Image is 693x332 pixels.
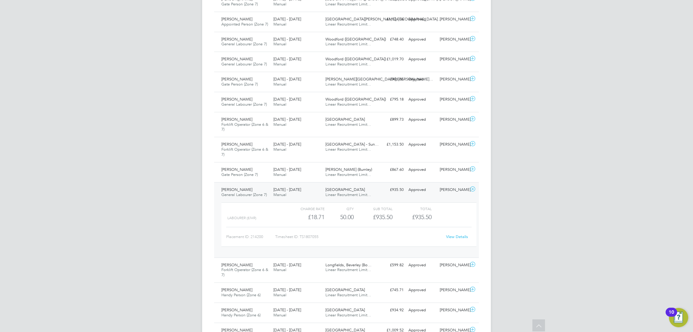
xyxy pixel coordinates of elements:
[221,22,268,27] span: Appointed Person (Zone 7)
[221,37,252,42] span: [PERSON_NAME]
[273,307,301,312] span: [DATE] - [DATE]
[325,307,365,312] span: [GEOGRAPHIC_DATA]
[437,185,469,195] div: [PERSON_NAME]
[375,54,406,64] div: £1,019.70
[437,115,469,125] div: [PERSON_NAME]
[273,167,301,172] span: [DATE] - [DATE]
[437,165,469,175] div: [PERSON_NAME]
[437,305,469,315] div: [PERSON_NAME]
[412,213,432,221] span: £935.50
[273,62,286,67] span: Manual
[221,102,267,107] span: General Labourer (Zone 7)
[406,35,437,44] div: Approved
[221,287,252,292] span: [PERSON_NAME]
[273,147,286,152] span: Manual
[406,285,437,295] div: Approved
[325,102,371,107] span: Linear Recruitment Limit…
[273,262,301,267] span: [DATE] - [DATE]
[375,165,406,175] div: £867.60
[437,14,469,24] div: [PERSON_NAME]
[273,267,286,272] span: Manual
[375,140,406,149] div: £1,153.50
[325,122,371,127] span: Linear Recruitment Limit…
[221,122,268,132] span: Forklift Operator (Zone 6 & 7)
[221,56,252,62] span: [PERSON_NAME]
[325,287,365,292] span: [GEOGRAPHIC_DATA]
[375,14,406,24] div: £1,124.76
[273,312,286,318] span: Manual
[221,2,258,7] span: Gate Person (Zone 7)
[437,74,469,84] div: [PERSON_NAME]
[375,305,406,315] div: £934.92
[221,117,252,122] span: [PERSON_NAME]
[221,77,252,82] span: [PERSON_NAME]
[437,54,469,64] div: [PERSON_NAME]
[221,147,268,157] span: Forklift Operator (Zone 6 & 7)
[221,142,252,147] span: [PERSON_NAME]
[406,185,437,195] div: Approved
[221,292,260,297] span: Handy Person (Zone 6)
[437,35,469,44] div: [PERSON_NAME]
[406,165,437,175] div: Approved
[325,77,433,82] span: [PERSON_NAME][GEOGRAPHIC_DATA], [PERSON_NAME]…
[406,305,437,315] div: Approved
[375,285,406,295] div: £745.71
[221,312,260,318] span: Handy Person (Zone 6)
[221,82,258,87] span: Gate Person (Zone 7)
[325,147,371,152] span: Linear Recruitment Limit…
[286,212,325,222] div: £18.71
[275,232,442,242] div: Timesheet ID: TS1807055
[273,77,301,82] span: [DATE] - [DATE]
[325,22,371,27] span: Linear Recruitment Limit…
[406,115,437,125] div: Approved
[437,95,469,104] div: [PERSON_NAME]
[437,260,469,270] div: [PERSON_NAME]
[669,312,674,320] div: 10
[273,17,301,22] span: [DATE] - [DATE]
[406,54,437,64] div: Approved
[273,287,301,292] span: [DATE] - [DATE]
[446,234,468,239] a: View Details
[325,172,371,177] span: Linear Recruitment Limit…
[221,62,267,67] span: General Labourer (Zone 7)
[375,95,406,104] div: £795.18
[273,82,286,87] span: Manual
[325,192,371,197] span: Linear Recruitment Limit…
[325,2,371,7] span: Linear Recruitment Limit…
[273,102,286,107] span: Manual
[273,2,286,7] span: Manual
[273,192,286,197] span: Manual
[221,187,252,192] span: [PERSON_NAME]
[273,37,301,42] span: [DATE] - [DATE]
[325,62,371,67] span: Linear Recruitment Limit…
[221,172,258,177] span: Gate Person (Zone 7)
[325,187,365,192] span: [GEOGRAPHIC_DATA]
[221,192,267,197] span: General Labourer (Zone 7)
[273,56,301,62] span: [DATE] - [DATE]
[226,232,275,242] div: Placement ID: 214200
[375,115,406,125] div: £899.73
[437,140,469,149] div: [PERSON_NAME]
[325,82,371,87] span: Linear Recruitment Limit…
[406,74,437,84] div: Rejected
[375,260,406,270] div: £599.82
[406,14,437,24] div: Approved
[325,41,371,47] span: Linear Recruitment Limit…
[221,97,252,102] span: [PERSON_NAME]
[325,142,379,147] span: [GEOGRAPHIC_DATA] - Sun…
[354,205,393,212] div: Sub Total
[325,117,365,122] span: [GEOGRAPHIC_DATA]
[273,142,301,147] span: [DATE] - [DATE]
[406,260,437,270] div: Approved
[325,97,386,102] span: Woodford ([GEOGRAPHIC_DATA])
[325,262,371,267] span: Longfields, Beverley (Bo…
[227,216,256,220] span: Labourer (£/HR)
[221,17,252,22] span: [PERSON_NAME]
[669,308,688,327] button: Open Resource Center, 10 new notifications
[273,172,286,177] span: Manual
[325,267,371,272] span: Linear Recruitment Limit…
[325,17,442,22] span: [GEOGRAPHIC_DATA][PERSON_NAME], [GEOGRAPHIC_DATA]…
[393,205,431,212] div: Total
[325,292,371,297] span: Linear Recruitment Limit…
[325,167,372,172] span: [PERSON_NAME] (Burnley)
